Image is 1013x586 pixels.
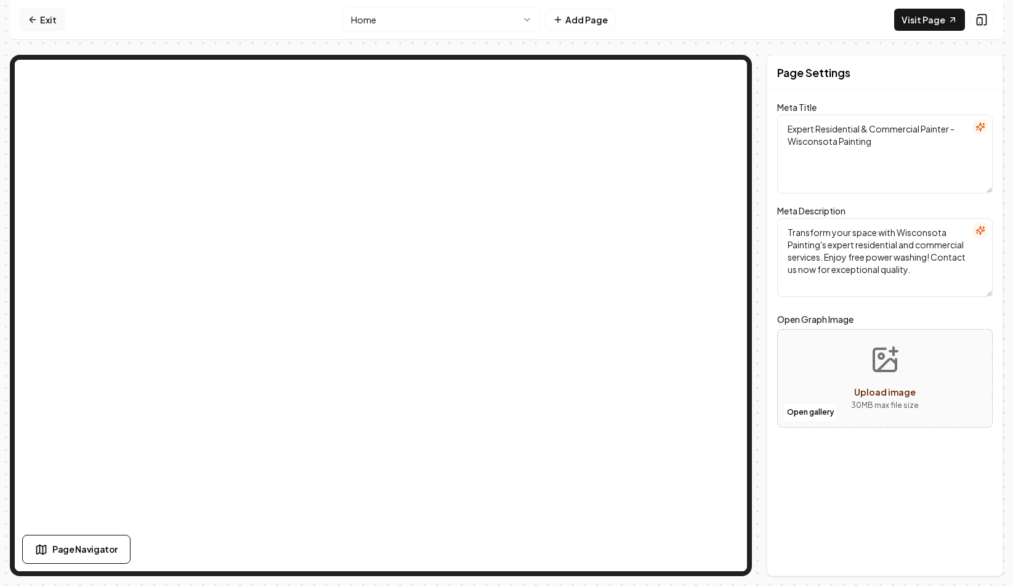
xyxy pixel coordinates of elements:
[777,102,817,113] label: Meta Title
[854,386,916,397] span: Upload image
[783,402,838,422] button: Open gallery
[841,335,929,421] button: Upload image
[777,312,993,327] label: Open Graph Image
[52,543,118,556] span: Page Navigator
[894,9,965,31] a: Visit Page
[22,535,131,564] button: Page Navigator
[777,205,846,216] label: Meta Description
[777,64,850,81] h2: Page Settings
[851,399,919,412] p: 30 MB max file size
[545,9,616,31] button: Add Page
[20,9,65,31] a: Exit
